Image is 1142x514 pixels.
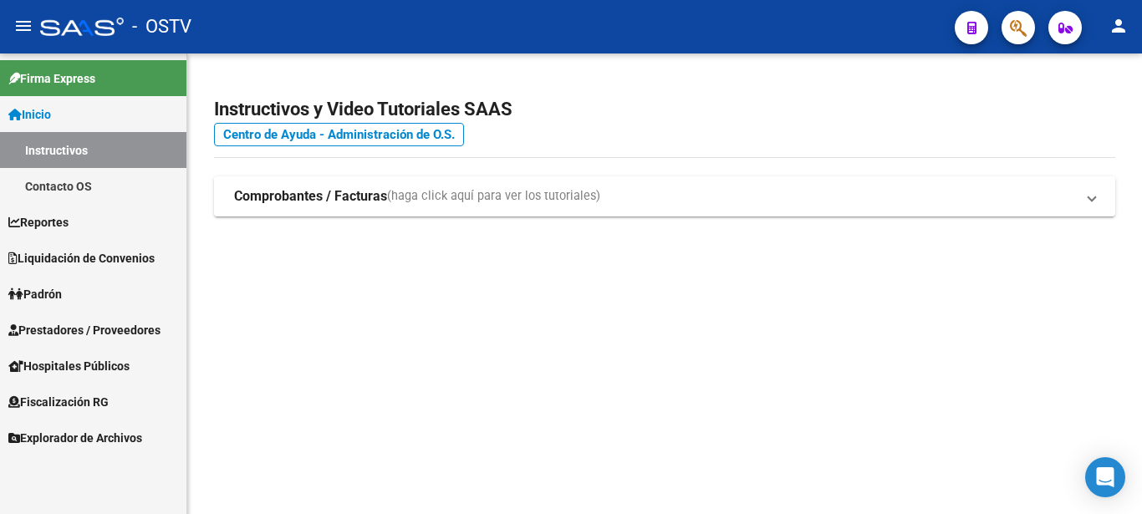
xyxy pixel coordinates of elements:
[214,176,1115,216] mat-expansion-panel-header: Comprobantes / Facturas(haga click aquí para ver los tutoriales)
[1085,457,1125,497] div: Open Intercom Messenger
[1109,16,1129,36] mat-icon: person
[8,285,62,303] span: Padrón
[387,187,600,206] span: (haga click aquí para ver los tutoriales)
[214,94,1115,125] h2: Instructivos y Video Tutoriales SAAS
[214,123,464,146] a: Centro de Ayuda - Administración de O.S.
[132,8,191,45] span: - OSTV
[8,105,51,124] span: Inicio
[13,16,33,36] mat-icon: menu
[8,357,130,375] span: Hospitales Públicos
[8,321,161,339] span: Prestadores / Proveedores
[234,187,387,206] strong: Comprobantes / Facturas
[8,69,95,88] span: Firma Express
[8,429,142,447] span: Explorador de Archivos
[8,249,155,267] span: Liquidación de Convenios
[8,213,69,232] span: Reportes
[8,393,109,411] span: Fiscalización RG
